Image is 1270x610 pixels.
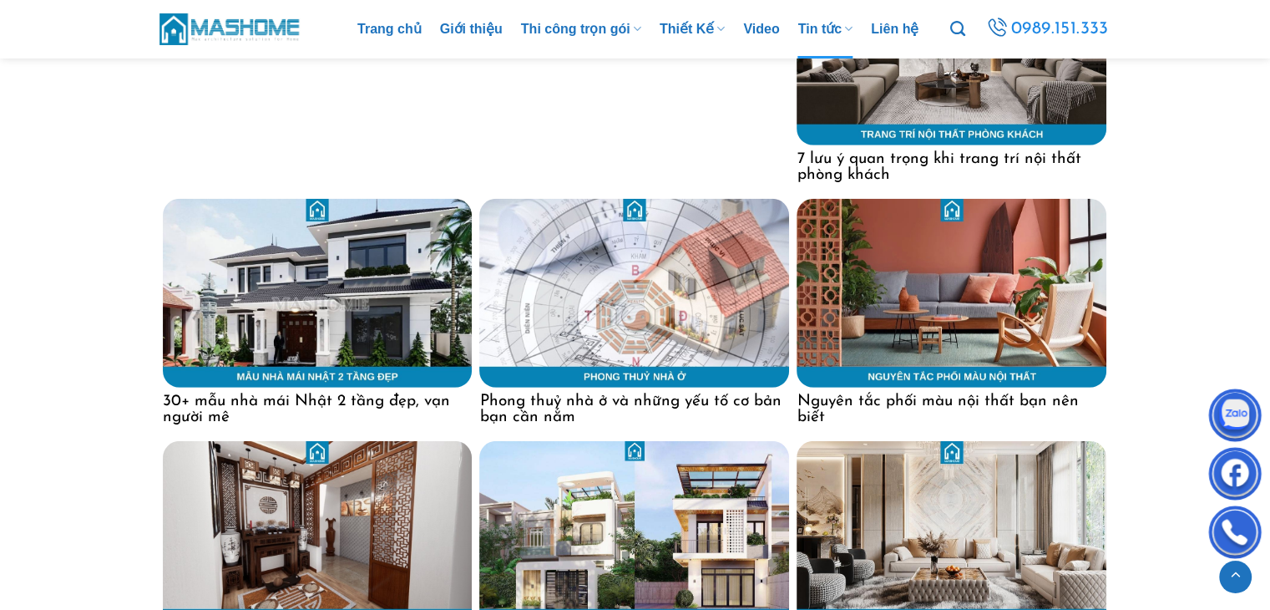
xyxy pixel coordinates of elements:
[797,388,1106,425] a: Nguyên tắc phối màu nội thất bạn nên biết
[1210,510,1260,560] img: Phone
[479,388,789,425] a: Phong thuỷ nhà ở và những yếu tố cơ bản bạn cần nắm
[1011,15,1109,43] span: 0989.151.333
[950,12,965,47] a: Tìm kiếm
[797,199,1106,388] img: Nguyên tắc phối màu nội thất bạn nên biết 12
[1210,393,1260,443] img: Zalo
[984,14,1111,44] a: 0989.151.333
[1219,561,1252,593] a: Lên đầu trang
[797,145,1106,183] a: 7 lưu ý quan trọng khi trang trí nội thất phòng khách
[159,11,301,47] img: MasHome – Tổng Thầu Thiết Kế Và Xây Nhà Trọn Gói
[1210,451,1260,501] img: Facebook
[479,199,789,388] img: Phong thuỷ nhà ở và những yếu tố cơ bản bạn cần nắm 11
[163,199,473,388] img: 30+ mẫu nhà mái Nhật 2 tầng đẹp, vạn người mê 10
[163,388,473,425] a: 30+ mẫu nhà mái Nhật 2 tầng đẹp, vạn người mê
